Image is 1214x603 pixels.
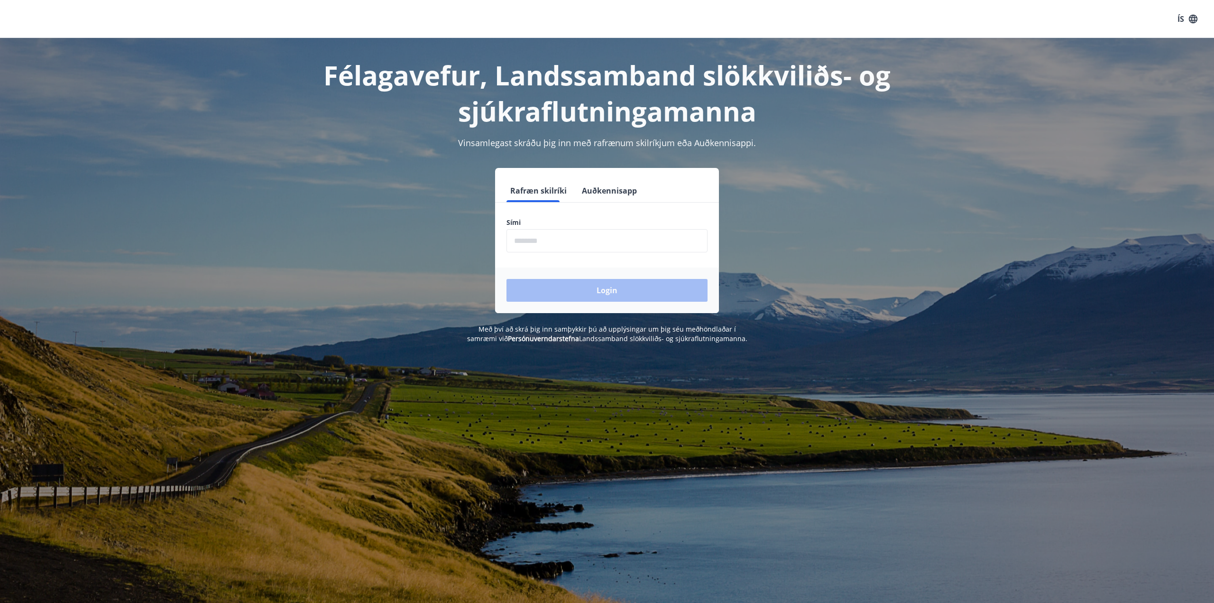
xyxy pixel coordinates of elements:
button: ÍS [1172,10,1203,28]
button: Auðkennisapp [578,179,641,202]
span: Með því að skrá þig inn samþykkir þú að upplýsingar um þig séu meðhöndlaðar í samræmi við Landssa... [467,325,747,343]
a: Persónuverndarstefna [508,334,579,343]
span: Vinsamlegast skráðu þig inn með rafrænum skilríkjum eða Auðkennisappi. [458,137,756,148]
button: Rafræn skilríki [506,179,570,202]
label: Sími [506,218,708,227]
h1: Félagavefur, Landssamband slökkviliðs- og sjúkraflutningamanna [277,57,937,129]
